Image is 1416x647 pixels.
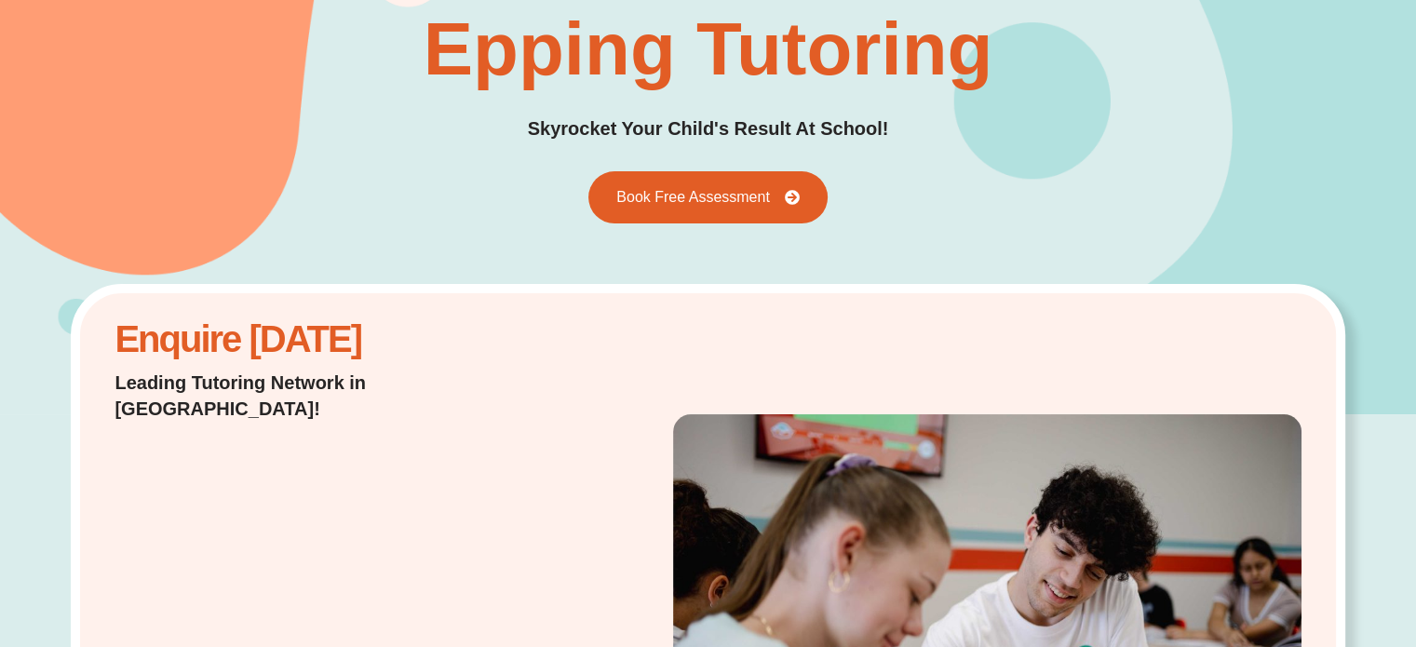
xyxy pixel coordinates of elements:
h1: Epping Tutoring [424,12,993,87]
span: Book Free Assessment [616,190,770,205]
h2: Skyrocket Your Child's Result At School! [528,115,889,143]
h2: Leading Tutoring Network in [GEOGRAPHIC_DATA]! [115,370,541,422]
a: Book Free Assessment [588,171,828,223]
iframe: Chat Widget [1106,438,1416,647]
h2: Enquire [DATE] [115,328,541,351]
